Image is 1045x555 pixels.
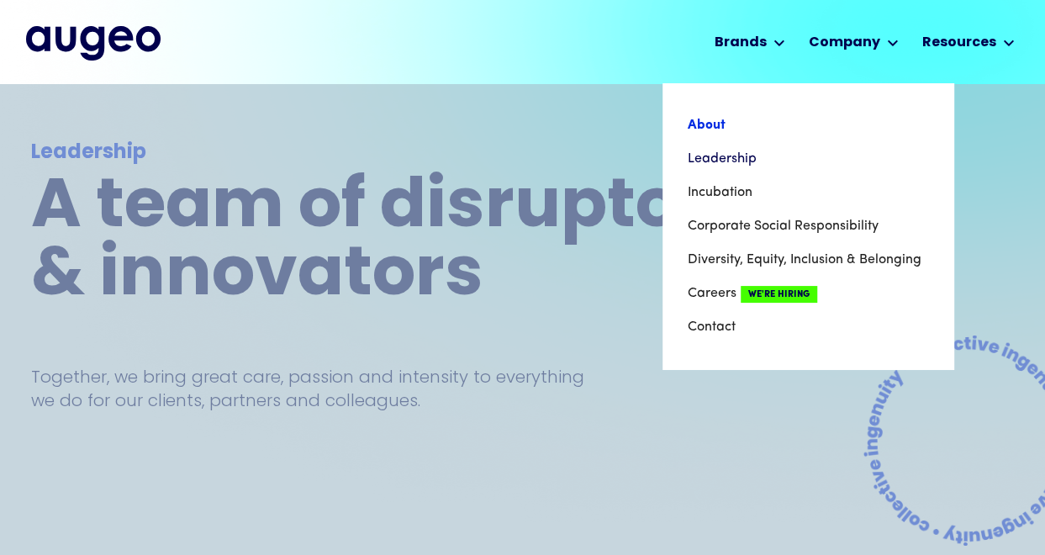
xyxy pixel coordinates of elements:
[809,33,880,53] div: Company
[922,33,996,53] div: Resources
[662,83,953,369] nav: Company
[688,243,928,277] a: Diversity, Equity, Inclusion & Belonging
[688,310,928,344] a: Contact
[688,108,928,142] a: About
[26,26,161,60] img: Augeo's full logo in midnight blue.
[715,33,767,53] div: Brands
[688,142,928,176] a: Leadership
[26,26,161,60] a: home
[741,286,817,303] span: We're Hiring
[688,209,928,243] a: Corporate Social Responsibility
[688,277,928,310] a: CareersWe're Hiring
[688,176,928,209] a: Incubation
